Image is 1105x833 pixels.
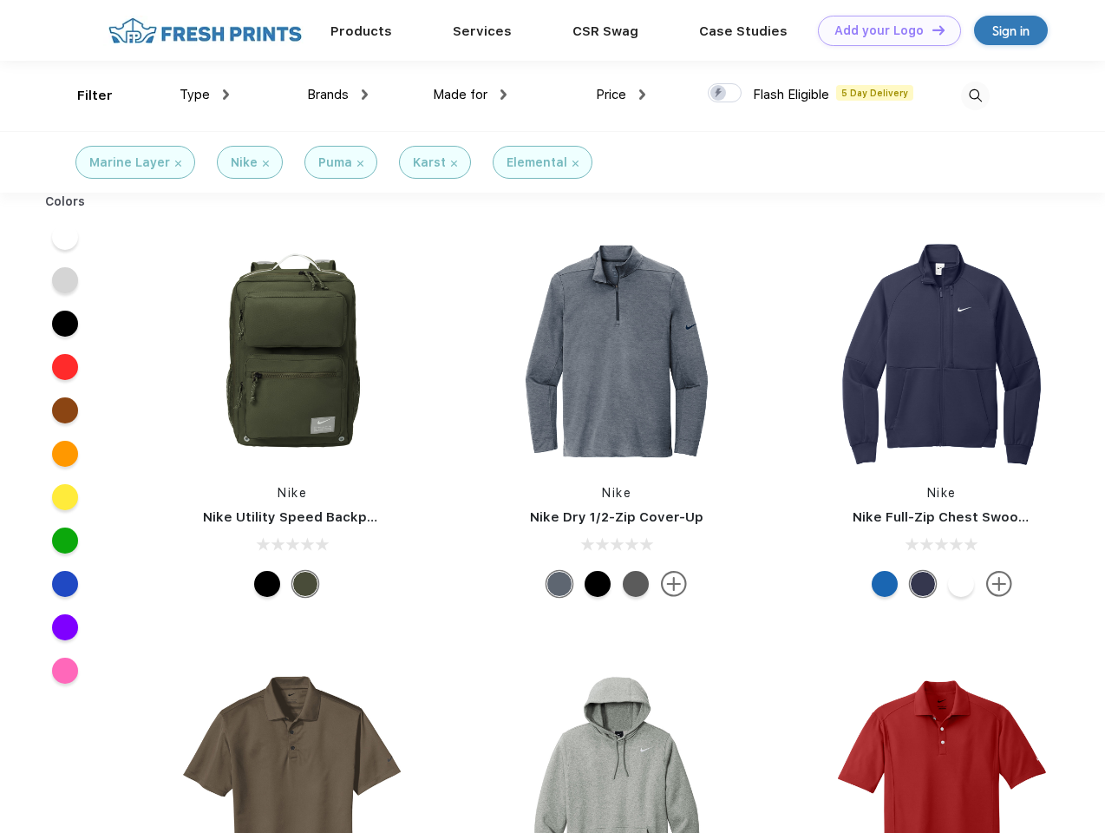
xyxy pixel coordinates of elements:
[974,16,1048,45] a: Sign in
[89,154,170,172] div: Marine Layer
[103,16,307,46] img: fo%20logo%202.webp
[307,87,349,102] span: Brands
[500,89,507,100] img: dropdown.png
[853,509,1083,525] a: Nike Full-Zip Chest Swoosh Jacket
[585,571,611,597] div: Black
[932,25,945,35] img: DT
[507,154,567,172] div: Elemental
[357,161,363,167] img: filter_cancel.svg
[177,236,408,467] img: func=resize&h=266
[948,571,974,597] div: White
[827,236,1057,467] img: func=resize&h=266
[623,571,649,597] div: Black Heather
[32,193,99,211] div: Colors
[278,486,307,500] a: Nike
[180,87,210,102] span: Type
[433,87,487,102] span: Made for
[986,571,1012,597] img: more.svg
[572,23,638,39] a: CSR Swag
[836,85,913,101] span: 5 Day Delivery
[961,82,990,110] img: desktop_search.svg
[639,89,645,100] img: dropdown.png
[77,86,113,106] div: Filter
[223,89,229,100] img: dropdown.png
[834,23,924,38] div: Add your Logo
[596,87,626,102] span: Price
[530,509,703,525] a: Nike Dry 1/2-Zip Cover-Up
[292,571,318,597] div: Cargo Khaki
[318,154,352,172] div: Puma
[231,154,258,172] div: Nike
[501,236,732,467] img: func=resize&h=266
[203,509,390,525] a: Nike Utility Speed Backpack
[572,161,579,167] img: filter_cancel.svg
[453,23,512,39] a: Services
[330,23,392,39] a: Products
[175,161,181,167] img: filter_cancel.svg
[362,89,368,100] img: dropdown.png
[263,161,269,167] img: filter_cancel.svg
[910,571,936,597] div: Midnight Navy
[451,161,457,167] img: filter_cancel.svg
[546,571,572,597] div: Navy Heather
[602,486,631,500] a: Nike
[753,87,829,102] span: Flash Eligible
[872,571,898,597] div: Royal
[927,486,957,500] a: Nike
[254,571,280,597] div: Black
[413,154,446,172] div: Karst
[992,21,1030,41] div: Sign in
[661,571,687,597] img: more.svg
